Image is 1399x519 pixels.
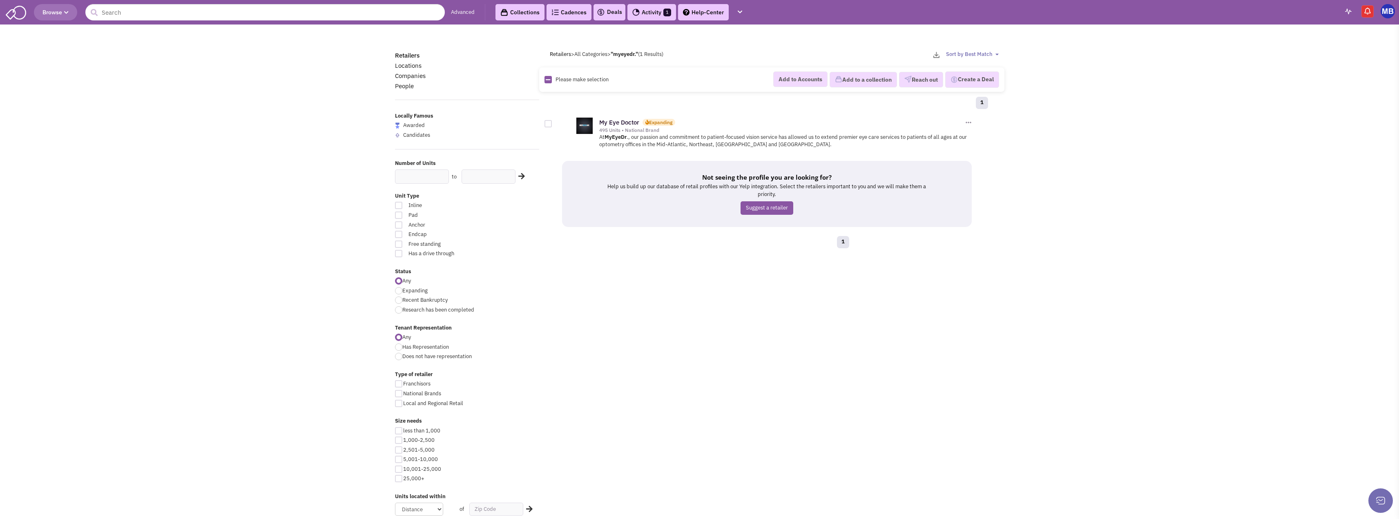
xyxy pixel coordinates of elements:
span: Has Representation [402,343,449,350]
a: Retailers [550,51,571,58]
div: Expanding [649,119,672,126]
h5: Not seeing the profile you are looking for? [603,173,931,181]
a: Help-Center [678,4,729,20]
input: Search [85,4,445,20]
label: Number of Units [395,160,540,167]
p: Help us build up our database of retail profiles with our Yelp integration. Select the retailers ... [603,183,931,198]
span: Candidates [403,131,430,138]
button: Add to a collection [830,72,897,87]
button: Add to Accounts [773,71,828,87]
label: Units located within [395,493,540,501]
span: Research has been completed [402,306,474,313]
span: 5,001-10,000 [403,456,438,463]
span: Endcap [403,231,494,238]
span: Pad [403,212,494,219]
img: download-2-24.png [933,52,939,58]
img: Deal-Dollar.png [951,75,958,84]
img: locallyfamous-largeicon.png [395,123,400,129]
b: MyEyeDr [605,134,627,140]
img: icon-deals.svg [597,7,605,17]
button: Browse [34,4,77,20]
img: icon-collection-lavender.png [835,76,842,83]
span: Expanding [402,287,428,294]
span: Local and Regional Retail [403,400,463,407]
span: Has a drive through [403,250,494,258]
label: Type of retailer [395,371,540,379]
div: Search Nearby [521,504,534,515]
label: Tenant Representation [395,324,540,332]
b: "myeyedr." [611,51,638,58]
span: Recent Bankruptcy [402,296,448,303]
span: 1,000-2,500 [403,437,435,443]
span: Anchor [403,221,494,229]
img: help.png [683,9,689,16]
a: 1 [976,97,988,109]
span: National Brands [403,390,441,397]
span: > [607,51,611,58]
span: Awarded [403,122,425,129]
div: 495 Units • National Brand [599,127,964,134]
a: Activity1 [627,4,676,20]
span: less than 1,000 [403,427,440,434]
a: Deals [597,7,622,17]
img: icon-collection-lavender-black.svg [500,9,508,16]
span: of [460,506,464,512]
a: Locations [395,62,422,69]
span: All Categories (1 Results) [574,51,663,58]
span: Any [402,334,411,341]
button: Reach out [899,72,943,87]
span: > [571,51,574,58]
label: Status [395,268,540,276]
a: Suggest a retailer [741,201,793,215]
span: Inline [403,202,494,209]
span: 25,000+ [403,475,424,482]
img: Mac Brady [1381,4,1395,18]
label: Unit Type [395,192,540,200]
a: Retailers [395,51,419,59]
span: 2,501-5,000 [403,446,435,453]
img: Cadences_logo.png [551,9,559,15]
div: Search Nearby [513,171,526,182]
a: 1 [837,236,849,248]
a: People [395,82,414,90]
button: Create a Deal [945,71,999,88]
label: Locally Famous [395,112,540,120]
span: Browse [42,9,69,16]
label: to [452,173,457,181]
span: Franchisors [403,380,431,387]
a: Companies [395,72,426,80]
label: Size needs [395,417,540,425]
span: Any [402,277,411,284]
a: Collections [495,4,544,20]
input: Zip Code [469,503,523,516]
a: Cadences [547,4,591,20]
span: Does not have representation [402,353,472,360]
img: Rectangle.png [544,76,552,83]
img: VectorPaper_Plane.png [904,76,912,83]
a: Advanced [451,9,475,16]
img: Activity.png [632,9,640,16]
span: 10,001-25,000 [403,466,441,472]
p: At ., our passion and commitment to patient-focused vision service has allowed us to extend premi... [599,134,973,149]
a: My Eye Doctor [599,118,639,126]
img: locallyfamous-upvote.png [395,133,400,138]
span: Free standing [403,241,494,248]
span: Please make selection [556,76,609,83]
img: SmartAdmin [6,4,26,20]
span: 1 [663,9,671,16]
